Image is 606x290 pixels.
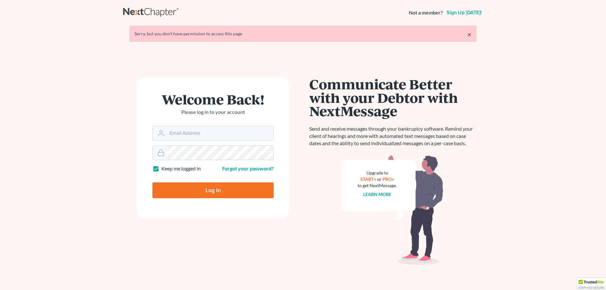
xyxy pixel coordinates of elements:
input: Email Address [167,126,273,140]
h1: Welcome Back! [152,92,274,106]
div: to get NextMessage. [358,182,397,189]
h1: Communicate Better with your Debtor with NextMessage [309,77,477,118]
a: START+ [360,176,376,182]
div: Upgrade to [358,170,397,176]
p: Send and receive messages through your bankruptcy software. Remind your client of hearings and mo... [309,125,477,147]
div: TrustedSite Certified [577,278,606,290]
span: or [377,176,382,182]
a: × [467,31,472,38]
a: Learn more [363,192,391,197]
a: PRO+ [383,176,394,182]
a: Forgot your password? [222,165,274,171]
label: Keep me logged in [161,165,201,172]
a: Sign up [DATE]! [445,10,483,15]
div: Sorry, but you don't have permission to access this page [134,31,472,37]
input: Log In [152,182,274,198]
p: Please log in to your account [152,109,274,116]
strong: Not a member? [409,9,443,16]
img: nextmessage_bg-59042aed3d76b12b5cd301f8e5b87938c9018125f34e5fa2b7a6b67550977c72.svg [342,155,443,265]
